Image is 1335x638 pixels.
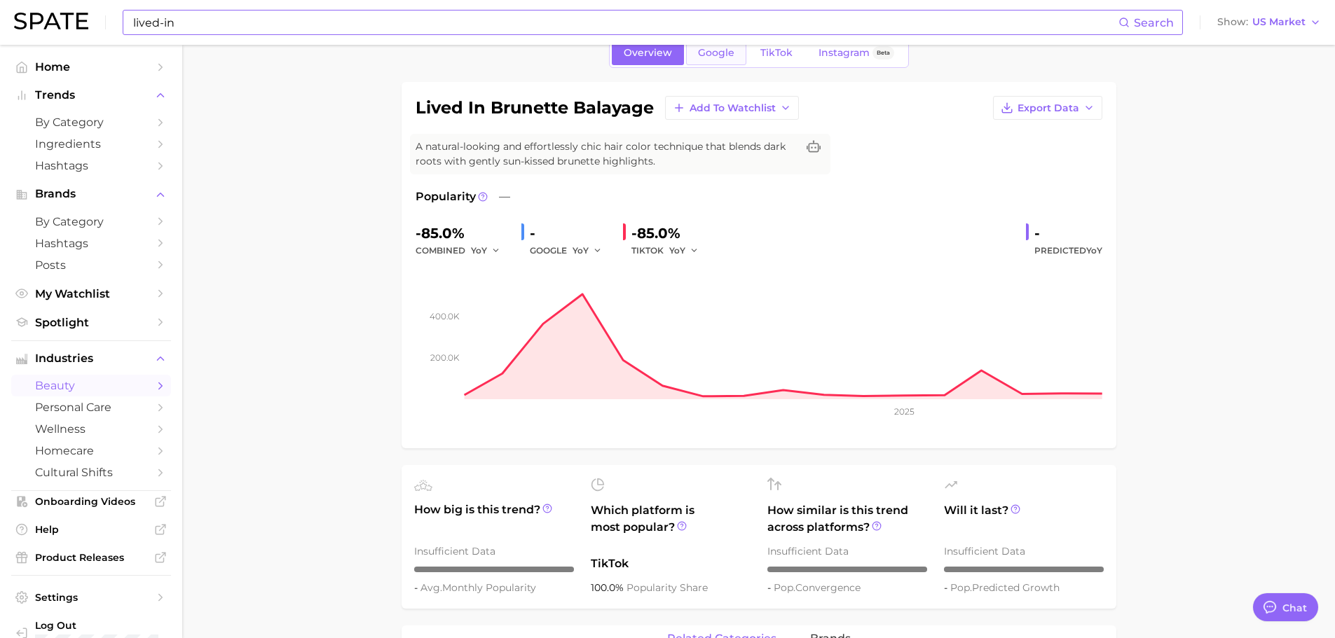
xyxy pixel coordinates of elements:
[591,502,751,548] span: Which platform is most popular?
[35,619,160,632] span: Log Out
[11,547,171,568] a: Product Releases
[573,242,603,259] button: YoY
[944,567,1104,572] div: – / 10
[11,396,171,418] a: personal care
[767,581,774,594] span: -
[1034,222,1102,244] div: -
[11,375,171,396] a: beauty
[669,242,699,259] button: YoY
[767,502,927,536] span: How similar is this trend across platforms?
[1086,245,1102,256] span: YoY
[530,242,612,259] div: GOOGLE
[950,581,972,594] abbr: popularity index
[414,581,420,594] span: -
[748,41,805,65] a: TikTok
[11,462,171,483] a: cultural shifts
[11,312,171,333] a: Spotlight
[665,96,799,120] button: Add to Watchlist
[11,56,171,78] a: Home
[11,418,171,440] a: wellness
[416,222,510,244] div: -85.0%
[11,491,171,512] a: Onboarding Videos
[11,440,171,462] a: homecare
[631,242,708,259] div: TIKTOK
[35,379,147,392] span: beauty
[950,581,1060,594] span: predicted growth
[944,581,950,594] span: -
[1034,242,1102,259] span: Predicted
[698,47,734,59] span: Google
[1018,102,1079,114] span: Export Data
[530,222,612,244] div: -
[35,188,147,200] span: Brands
[35,466,147,479] span: cultural shifts
[471,242,501,259] button: YoY
[35,444,147,457] span: homecare
[591,555,751,572] span: TikTok
[499,188,510,205] span: —
[807,41,906,65] a: InstagramBeta
[35,591,147,604] span: Settings
[944,502,1104,536] span: Will it last?
[35,137,147,151] span: Ingredients
[132,11,1118,34] input: Search here for a brand, industry, or ingredient
[944,543,1104,560] div: Insufficient Data
[35,215,147,228] span: by Category
[35,287,147,300] span: My Watchlist
[35,116,147,129] span: by Category
[35,352,147,365] span: Industries
[471,244,487,256] span: YoY
[1134,16,1174,29] span: Search
[767,567,927,572] div: – / 10
[612,41,684,65] a: Overview
[1214,13,1324,32] button: ShowUS Market
[11,587,171,608] a: Settings
[414,567,574,572] div: – / 10
[416,139,797,169] span: A natural-looking and effortlessly chic hair color technique that blends dark roots with gently s...
[420,581,536,594] span: monthly popularity
[774,581,795,594] abbr: popularity index
[35,401,147,414] span: personal care
[416,188,476,205] span: Popularity
[11,283,171,305] a: My Watchlist
[894,406,914,417] tspan: 2025
[877,47,890,59] span: Beta
[35,422,147,436] span: wellness
[414,543,574,560] div: Insufficient Data
[624,47,672,59] span: Overview
[416,99,654,116] h1: lived in brunette balayage
[760,47,793,59] span: TikTok
[35,316,147,329] span: Spotlight
[993,96,1102,120] button: Export Data
[35,159,147,172] span: Hashtags
[35,551,147,564] span: Product Releases
[35,495,147,508] span: Onboarding Videos
[35,258,147,272] span: Posts
[573,244,589,256] span: YoY
[627,581,708,594] span: popularity share
[631,222,708,244] div: -85.0%
[1217,18,1248,26] span: Show
[420,581,442,594] abbr: average
[669,244,685,256] span: YoY
[11,85,171,106] button: Trends
[11,233,171,254] a: Hashtags
[686,41,746,65] a: Google
[414,501,574,536] span: How big is this trend?
[35,523,147,536] span: Help
[767,543,927,560] div: Insufficient Data
[11,254,171,276] a: Posts
[1252,18,1306,26] span: US Market
[35,89,147,102] span: Trends
[11,211,171,233] a: by Category
[416,242,510,259] div: combined
[11,133,171,155] a: Ingredients
[35,60,147,74] span: Home
[14,13,88,29] img: SPATE
[11,183,171,204] button: Brands
[11,519,171,540] a: Help
[591,581,627,594] span: 100.0%
[11,348,171,369] button: Industries
[11,155,171,176] a: Hashtags
[35,237,147,250] span: Hashtags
